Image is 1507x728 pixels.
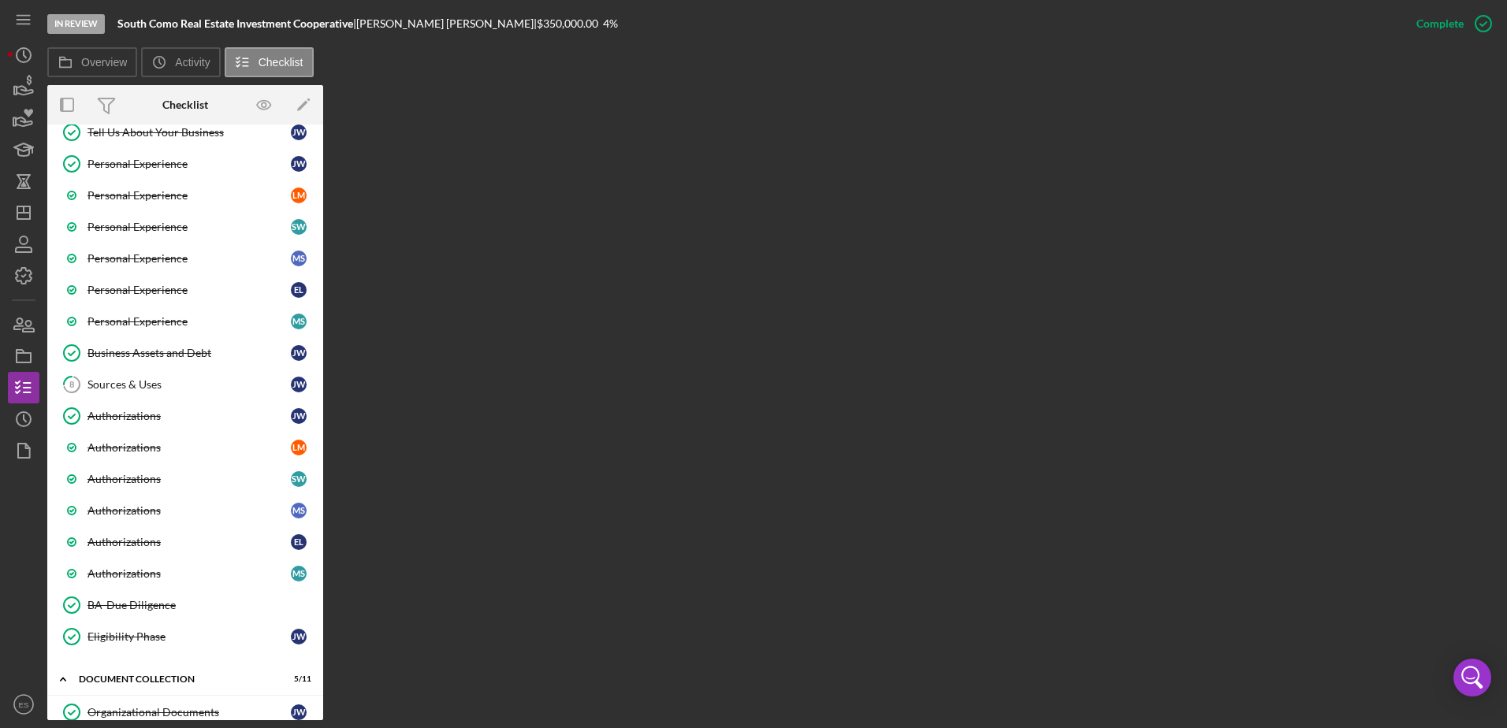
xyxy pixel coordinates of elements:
[291,345,307,361] div: J W
[55,463,315,495] a: AuthorizationsSW
[55,211,315,243] a: Personal ExperienceSW
[291,629,307,644] div: J W
[47,14,105,34] div: In Review
[87,378,291,391] div: Sources & Uses
[291,314,307,329] div: M S
[283,674,311,684] div: 5 / 11
[87,441,291,454] div: Authorizations
[55,589,315,621] a: BA-Due Diligence
[356,17,537,30] div: [PERSON_NAME] [PERSON_NAME] |
[537,17,603,30] div: $350,000.00
[117,17,356,30] div: |
[291,440,307,455] div: L M
[291,251,307,266] div: M S
[47,47,137,77] button: Overview
[291,377,307,392] div: J W
[55,306,315,337] a: Personal ExperienceMS
[55,696,315,728] a: Organizational DocumentsJW
[291,566,307,581] div: M S
[87,189,291,202] div: Personal Experience
[603,17,618,30] div: 4 %
[291,503,307,518] div: M S
[55,117,315,148] a: Tell Us About Your BusinessJW
[87,347,291,359] div: Business Assets and Debt
[1416,8,1464,39] div: Complete
[291,704,307,720] div: J W
[81,56,127,69] label: Overview
[87,567,291,580] div: Authorizations
[87,221,291,233] div: Personal Experience
[225,47,314,77] button: Checklist
[87,473,291,485] div: Authorizations
[55,243,315,274] a: Personal ExperienceMS
[87,599,314,611] div: BA-Due Diligence
[87,315,291,328] div: Personal Experience
[259,56,303,69] label: Checklist
[87,504,291,517] div: Authorizations
[291,471,307,487] div: S W
[55,432,315,463] a: AuthorizationsLM
[55,180,315,211] a: Personal ExperienceLM
[87,252,291,265] div: Personal Experience
[19,700,29,709] text: ES
[1453,659,1491,696] div: Open Intercom Messenger
[79,674,272,684] div: Document Collection
[87,706,291,719] div: Organizational Documents
[55,526,315,558] a: AuthorizationsEL
[55,337,315,369] a: Business Assets and DebtJW
[291,408,307,424] div: J W
[162,98,208,111] div: Checklist
[87,630,291,643] div: Eligibility Phase
[175,56,210,69] label: Activity
[55,621,315,652] a: Eligibility PhaseJW
[1401,8,1499,39] button: Complete
[141,47,220,77] button: Activity
[87,536,291,548] div: Authorizations
[291,219,307,235] div: S W
[87,158,291,170] div: Personal Experience
[291,534,307,550] div: E L
[291,282,307,298] div: E L
[8,689,39,720] button: ES
[291,156,307,172] div: J W
[55,495,315,526] a: AuthorizationsMS
[291,188,307,203] div: L M
[291,124,307,140] div: J W
[55,369,315,400] a: 8Sources & UsesJW
[87,126,291,139] div: Tell Us About Your Business
[55,558,315,589] a: AuthorizationsMS
[117,17,353,30] b: South Como Real Estate Investment Cooperative
[55,148,315,180] a: Personal ExperienceJW
[69,379,74,389] tspan: 8
[87,284,291,296] div: Personal Experience
[55,400,315,432] a: AuthorizationsJW
[87,410,291,422] div: Authorizations
[55,274,315,306] a: Personal ExperienceEL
